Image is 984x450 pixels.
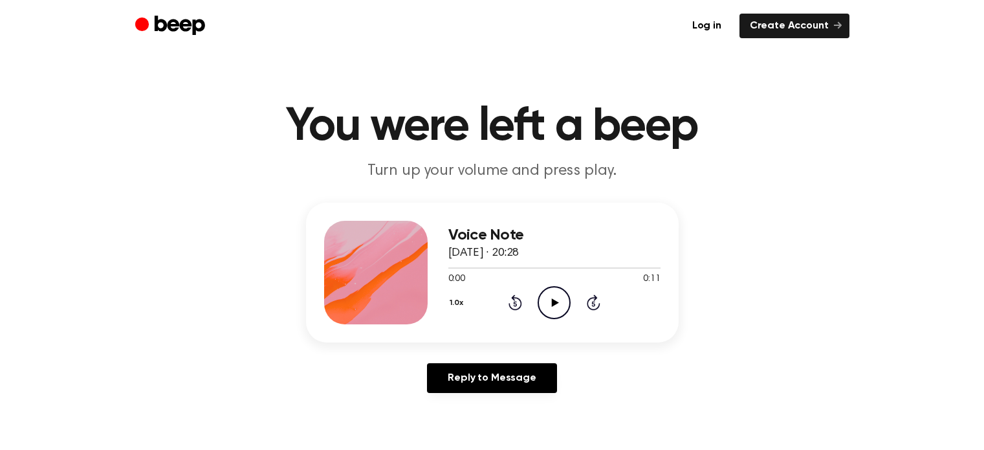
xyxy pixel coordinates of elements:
a: Reply to Message [427,363,556,393]
h3: Voice Note [448,227,661,244]
span: 0:11 [643,273,660,286]
h1: You were left a beep [161,104,824,150]
a: Create Account [739,14,849,38]
button: 1.0x [448,292,468,314]
span: [DATE] · 20:28 [448,247,519,259]
a: Beep [135,14,208,39]
p: Turn up your volume and press play. [244,161,741,182]
span: 0:00 [448,273,465,286]
a: Log in [682,14,732,38]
